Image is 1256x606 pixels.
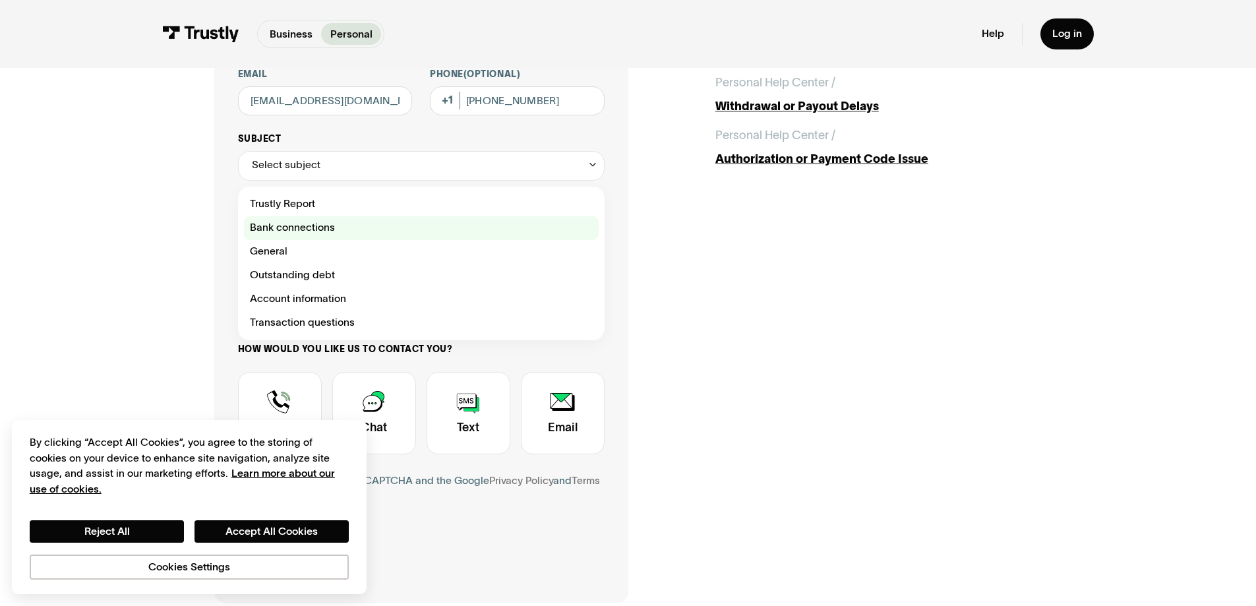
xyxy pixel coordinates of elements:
[250,243,287,260] span: General
[250,314,355,332] span: Transaction questions
[715,150,1042,168] div: Authorization or Payment Code Issue
[260,23,321,45] a: Business
[430,69,605,80] label: Phone
[715,98,1042,115] div: Withdrawal or Payout Delays
[250,290,346,308] span: Account information
[238,69,413,80] label: Email
[162,26,239,42] img: Trustly Logo
[238,133,605,145] label: Subject
[464,69,520,79] span: (Optional)
[238,181,605,340] nav: Select subject
[715,74,1042,115] a: Personal Help Center /Withdrawal or Payout Delays
[30,435,349,497] div: By clicking “Accept All Cookies”, you agree to the storing of cookies on your device to enhance s...
[238,472,605,508] div: This site is protected by reCAPTCHA and the Google and apply.
[238,151,605,181] div: Select subject
[238,3,605,580] form: Contact Trustly Support
[715,127,835,144] div: Personal Help Center /
[330,26,373,42] p: Personal
[250,195,315,213] span: Trustly Report
[489,475,553,486] a: Privacy Policy
[250,266,335,284] span: Outstanding debt
[321,23,381,45] a: Personal
[1052,27,1082,40] div: Log in
[12,420,367,594] div: Cookie banner
[430,86,605,116] input: (555) 555-5555
[1040,18,1094,49] a: Log in
[270,26,313,42] p: Business
[238,86,413,116] input: alex@mail.com
[982,27,1004,40] a: Help
[194,520,349,543] button: Accept All Cookies
[250,219,335,237] span: Bank connections
[715,74,835,92] div: Personal Help Center /
[715,127,1042,168] a: Personal Help Center /Authorization or Payment Code Issue
[252,156,320,174] div: Select subject
[238,344,605,355] label: How would you like us to contact you?
[30,435,349,579] div: Privacy
[30,520,184,543] button: Reject All
[30,555,349,580] button: Cookies Settings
